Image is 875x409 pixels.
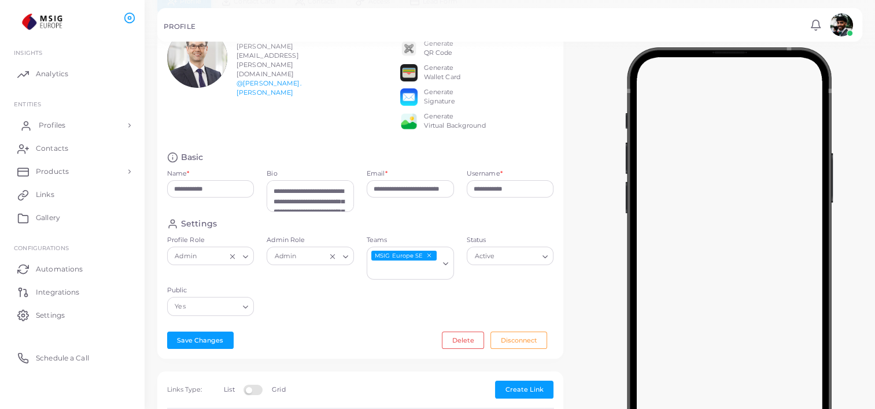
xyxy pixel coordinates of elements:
[367,247,454,280] div: Search for option
[14,244,69,251] span: Configurations
[10,11,75,32] img: logo
[36,264,83,274] span: Automations
[188,300,238,313] input: Search for option
[173,251,198,263] span: Admin
[36,287,79,298] span: Integrations
[367,169,387,179] label: Email
[505,385,544,393] span: Create Link
[467,247,554,265] div: Search for option
[9,62,136,85] a: Analytics
[173,301,187,313] span: Yes
[467,169,503,179] label: Username
[9,206,136,229] a: Gallery
[400,88,418,106] img: email.png
[39,120,65,131] span: Profiles
[200,250,226,263] input: Search for option
[167,332,234,349] button: Save Changes
[473,251,496,263] span: Active
[9,280,136,303] a: Integrations
[826,13,856,36] a: avatar
[490,332,547,349] button: Disconnect
[36,189,54,200] span: Links
[14,49,42,56] span: INSIGHTS
[367,236,454,245] label: Teams
[167,297,254,315] div: Search for option
[442,332,484,349] button: Delete
[425,251,433,259] button: Deselect MSIG Europe SE
[9,346,136,369] a: Schedule a Call
[181,218,217,229] h4: Settings
[267,169,354,179] label: Bio
[424,64,460,82] div: Generate Wallet Card
[328,251,337,261] button: Clear Selected
[181,152,204,163] h4: Basic
[9,114,136,137] a: Profiles
[224,385,234,395] label: List
[400,113,418,130] img: e64e04433dee680bcc62d3a6779a8f701ecaf3be228fb80ea91b313d80e16e10.png
[36,213,60,223] span: Gallery
[237,42,299,78] span: [PERSON_NAME][EMAIL_ADDRESS][PERSON_NAME][DOMAIN_NAME]
[424,112,486,131] div: Generate Virtual Background
[9,137,136,160] a: Contacts
[424,88,455,106] div: Generate Signature
[267,247,354,265] div: Search for option
[400,64,418,81] img: apple-wallet.png
[9,257,136,280] a: Automations
[830,13,853,36] img: avatar
[237,79,301,96] a: @[PERSON_NAME].[PERSON_NAME]
[267,236,354,245] label: Admin Role
[167,385,202,393] span: Links Type:
[497,250,538,263] input: Search for option
[9,303,136,326] a: Settings
[272,385,285,395] label: Grid
[273,251,298,263] span: Admin
[299,250,326,263] input: Search for option
[36,143,68,154] span: Contacts
[36,166,69,177] span: Products
[467,236,554,245] label: Status
[36,69,68,79] span: Analytics
[167,236,254,245] label: Profile Role
[14,101,41,107] span: ENTITIES
[36,353,89,363] span: Schedule a Call
[228,251,237,261] button: Clear Selected
[167,247,254,265] div: Search for option
[368,264,438,277] input: Search for option
[495,381,553,398] button: Create Link
[371,251,437,261] span: MSIG Europe SE
[9,160,136,183] a: Products
[9,183,136,206] a: Links
[164,23,195,31] h5: PROFILE
[167,286,254,295] label: Public
[36,310,65,321] span: Settings
[167,169,190,179] label: Name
